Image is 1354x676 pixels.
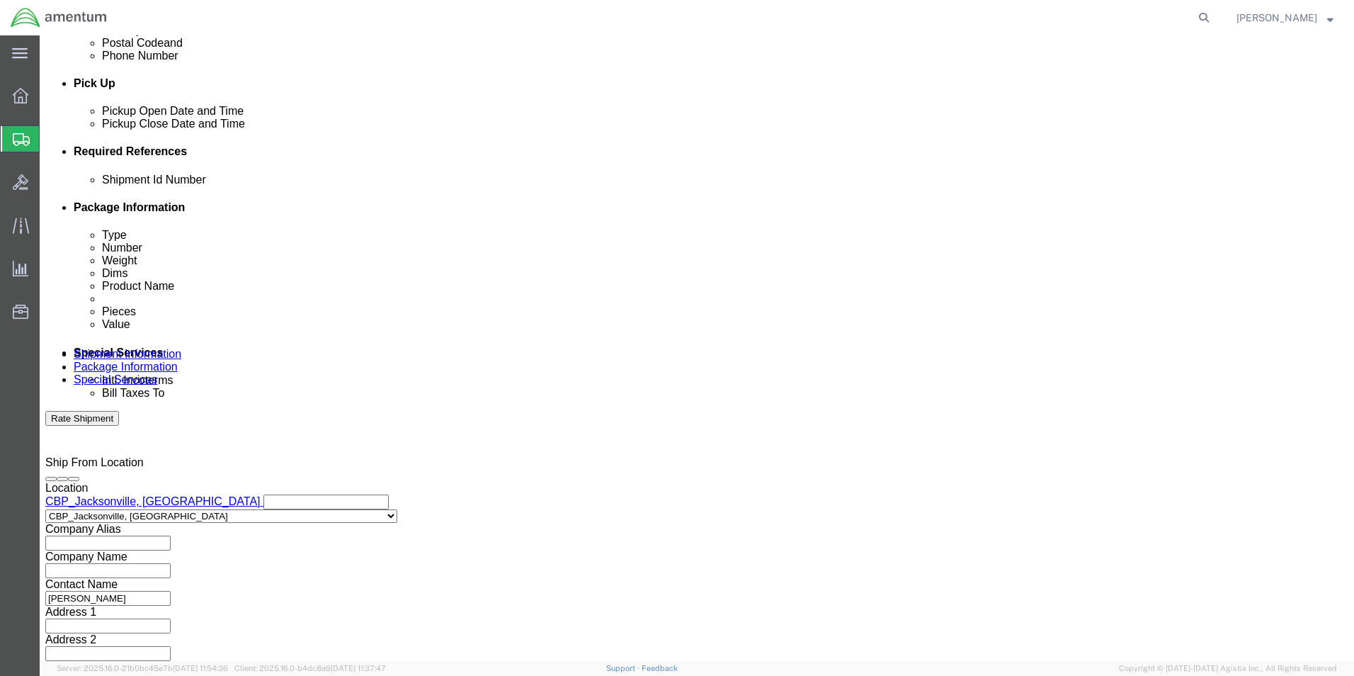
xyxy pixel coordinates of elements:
button: [PERSON_NAME] [1236,9,1334,26]
span: Cienna Green [1236,10,1317,26]
span: [DATE] 11:37:47 [331,664,386,672]
img: logo [10,7,108,28]
iframe: FS Legacy Container [40,35,1354,661]
a: Support [606,664,642,672]
span: Client: 2025.16.0-b4dc8a9 [234,664,386,672]
span: [DATE] 11:54:36 [173,664,228,672]
span: Server: 2025.16.0-21b0bc45e7b [57,664,228,672]
span: Copyright © [DATE]-[DATE] Agistix Inc., All Rights Reserved [1119,663,1337,675]
a: Feedback [642,664,678,672]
